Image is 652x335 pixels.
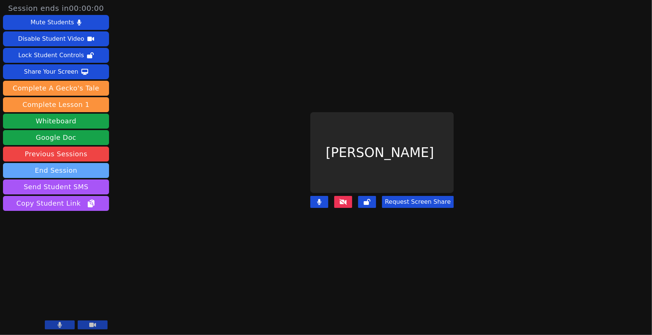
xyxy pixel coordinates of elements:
div: Mute Students [31,16,74,28]
span: Session ends in [8,3,104,13]
time: 00:00:00 [69,4,104,13]
button: Disable Student Video [3,31,109,46]
a: Google Doc [3,130,109,145]
button: Complete A Gecko's Tale [3,81,109,96]
button: Share Your Screen [3,64,109,79]
button: Copy Student Link [3,196,109,211]
button: Complete Lesson 1 [3,97,109,112]
a: Previous Sessions [3,147,109,162]
div: Disable Student Video [18,33,84,45]
div: [PERSON_NAME] [310,112,454,193]
div: Lock Student Controls [18,49,84,61]
button: Mute Students [3,15,109,30]
button: End Session [3,163,109,178]
button: Whiteboard [3,114,109,129]
button: Request Screen Share [382,196,454,208]
span: Copy Student Link [16,198,96,209]
button: Lock Student Controls [3,48,109,63]
div: Share Your Screen [24,66,78,78]
button: Send Student SMS [3,179,109,194]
